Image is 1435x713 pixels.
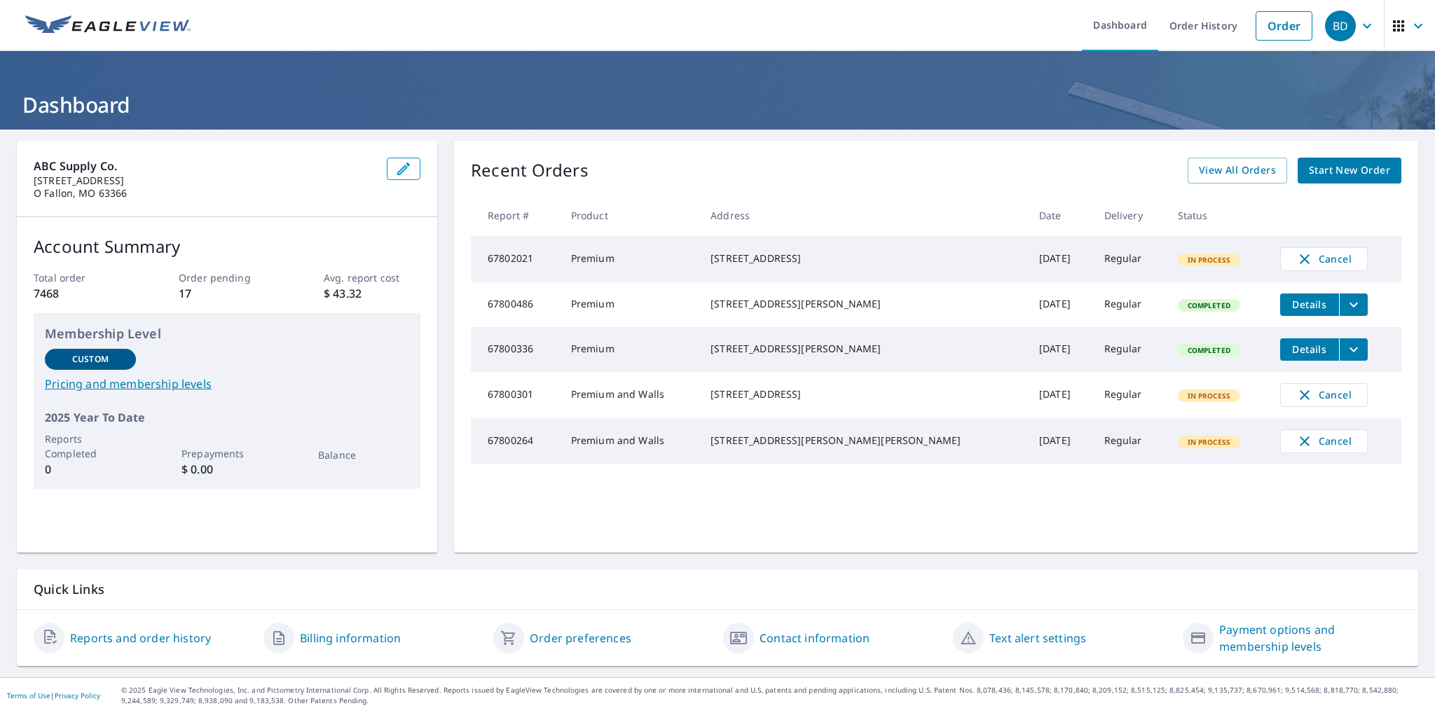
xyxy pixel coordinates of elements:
td: Premium [560,282,699,327]
p: Custom [72,353,109,366]
p: Membership Level [45,324,409,343]
div: [STREET_ADDRESS][PERSON_NAME] [710,342,1017,356]
button: Cancel [1280,383,1368,407]
span: In Process [1179,437,1240,447]
p: © 2025 Eagle View Technologies, Inc. and Pictometry International Corp. All Rights Reserved. Repo... [121,685,1428,706]
th: Delivery [1093,195,1167,236]
p: Recent Orders [471,158,589,184]
span: Completed [1179,345,1239,355]
td: [DATE] [1028,282,1093,327]
span: Details [1289,298,1331,311]
span: Cancel [1295,387,1353,403]
p: $ 0.00 [181,461,273,478]
span: View All Orders [1199,162,1276,179]
td: Premium and Walls [560,372,699,418]
span: Completed [1179,300,1239,310]
span: Cancel [1295,251,1353,268]
td: Premium [560,327,699,372]
td: 67802021 [471,236,560,282]
span: In Process [1179,391,1240,401]
p: [STREET_ADDRESS] [34,174,376,187]
th: Address [699,195,1028,236]
td: Premium [560,236,699,282]
a: Privacy Policy [55,691,100,700]
h1: Dashboard [17,90,1418,119]
button: Cancel [1280,247,1368,271]
td: [DATE] [1028,418,1093,464]
p: O Fallon, MO 63366 [34,187,376,200]
p: Quick Links [34,581,1401,598]
img: EV Logo [25,15,191,36]
a: Start New Order [1298,158,1401,184]
a: Pricing and membership levels [45,375,409,392]
th: Date [1028,195,1093,236]
td: 67800486 [471,282,560,327]
a: Reports and order history [70,630,211,646]
td: Premium and Walls [560,418,699,464]
div: [STREET_ADDRESS][PERSON_NAME] [710,297,1017,311]
p: Total order [34,270,130,285]
p: Account Summary [34,234,420,259]
p: 0 [45,461,136,478]
span: Cancel [1295,433,1353,450]
div: [STREET_ADDRESS] [710,387,1017,401]
a: Text alert settings [989,630,1086,646]
p: $ 43.32 [324,285,420,302]
a: Order [1256,11,1312,41]
button: filesDropdownBtn-67800336 [1339,338,1368,361]
td: [DATE] [1028,327,1093,372]
th: Report # [471,195,560,236]
span: Details [1289,342,1331,356]
button: detailsBtn-67800336 [1280,338,1339,361]
button: detailsBtn-67800486 [1280,293,1339,316]
th: Product [560,195,699,236]
td: 67800264 [471,418,560,464]
td: Regular [1093,327,1167,372]
button: filesDropdownBtn-67800486 [1339,293,1368,316]
p: Avg. report cost [324,270,420,285]
a: Payment options and membership levels [1219,621,1401,655]
td: [DATE] [1028,372,1093,418]
p: 7468 [34,285,130,302]
a: Contact information [760,630,870,646]
p: Reports Completed [45,431,136,461]
p: Prepayments [181,446,273,461]
td: Regular [1093,418,1167,464]
p: 2025 Year To Date [45,409,409,426]
td: Regular [1093,372,1167,418]
a: Billing information [300,630,401,646]
p: ABC Supply Co. [34,158,376,174]
p: Balance [318,448,409,462]
span: Start New Order [1309,162,1390,179]
div: BD [1325,11,1356,41]
td: Regular [1093,236,1167,282]
a: Order preferences [530,630,631,646]
td: [DATE] [1028,236,1093,282]
td: 67800301 [471,372,560,418]
p: | [7,691,100,700]
div: [STREET_ADDRESS] [710,251,1017,265]
td: 67800336 [471,327,560,372]
td: Regular [1093,282,1167,327]
a: View All Orders [1188,158,1287,184]
p: Order pending [179,270,275,285]
th: Status [1167,195,1269,236]
a: Terms of Use [7,691,50,700]
button: Cancel [1280,429,1368,453]
p: 17 [179,285,275,302]
div: [STREET_ADDRESS][PERSON_NAME][PERSON_NAME] [710,434,1017,448]
span: In Process [1179,255,1240,265]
